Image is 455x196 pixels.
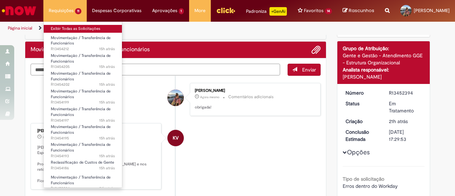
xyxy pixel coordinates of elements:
[200,95,219,99] time: 28/08/2025 09:59:06
[246,7,287,16] div: Padroniza
[37,129,156,133] div: [PERSON_NAME]
[194,7,205,14] span: More
[51,35,111,46] span: Movimentação / Transferência de Funcionários
[92,7,141,14] span: Despesas Corporativas
[304,7,323,14] span: Favoritos
[51,89,111,100] span: Movimentação / Transferência de Funcionários
[51,160,114,165] span: Reclassificação de Custos de Gente
[389,100,422,114] div: Em Tratamento
[44,123,122,138] a: Aberto R13454195 : Movimentação / Transferência de Funcionários
[99,64,115,69] span: 15h atrás
[99,82,115,87] time: 27/08/2025 18:46:28
[75,8,81,14] span: 11
[340,118,384,125] dt: Criação
[51,71,111,82] span: Movimentação / Transferência de Funcionários
[99,136,115,141] time: 27/08/2025 18:43:07
[340,100,384,107] dt: Status
[99,153,115,159] span: 15h atrás
[31,64,280,75] textarea: Digite sua mensagem aqui...
[195,105,313,110] p: obrigada!
[5,22,298,35] ul: Trilhas de página
[51,118,115,123] span: R13454197
[99,100,115,105] span: 15h atrás
[343,45,425,52] div: Grupo de Atribuição:
[200,95,219,99] span: Agora mesmo
[167,130,184,146] div: Karine Vieira
[340,89,384,96] dt: Número
[51,165,115,171] span: R13454186
[99,82,115,87] span: 15h atrás
[99,118,115,123] time: 27/08/2025 18:44:31
[269,7,287,16] p: +GenAi
[311,45,321,54] button: Adicionar anexos
[43,21,122,188] ul: Requisições
[340,128,384,143] dt: Conclusão Estimada
[51,175,111,186] span: Movimentação / Transferência de Funcionários
[343,52,425,66] div: Gente e Gestão - Atendimento GGE - Estrutura Organizacional
[1,4,37,18] img: ServiceNow
[99,186,115,191] span: 21h atrás
[99,100,115,105] time: 27/08/2025 18:45:37
[288,64,321,76] button: Enviar
[44,159,122,172] a: Aberto R13454186 : Reclassificação de Custos de Gente
[44,105,122,121] a: Aberto R13454197 : Movimentação / Transferência de Funcionários
[99,165,115,171] time: 27/08/2025 18:37:44
[325,8,332,14] span: 14
[99,64,115,69] time: 27/08/2025 18:47:12
[8,25,32,31] a: Página inicial
[31,47,150,53] h2: Movimentação / Transferência de Funcionários Histórico de tíquete
[51,82,115,88] span: R13454202
[389,118,408,125] time: 27/08/2025 13:19:45
[51,142,111,153] span: Movimentação / Transferência de Funcionários
[167,90,184,106] div: Gabriela Cerutti Ferreira
[302,67,316,73] span: Enviar
[44,174,122,189] a: Aberto R13452394 : Movimentação / Transferência de Funcionários
[49,7,74,14] span: Requisições
[389,89,422,96] div: R13452394
[179,8,184,14] span: 1
[51,124,111,135] span: Movimentação / Transferência de Funcionários
[51,153,115,159] span: R13454193
[51,64,115,70] span: R13454205
[44,25,122,33] a: Exibir Todas as Solicitações
[99,186,115,191] time: 27/08/2025 13:19:46
[152,7,177,14] span: Aprovações
[195,89,313,93] div: [PERSON_NAME]
[228,94,274,100] small: Comentários adicionais
[44,52,122,67] a: Aberto R13454205 : Movimentação / Transferência de Funcionários
[343,7,374,14] a: Rascunhos
[44,70,122,85] a: Aberto R13454202 : Movimentação / Transferência de Funcionários
[414,7,450,14] span: [PERSON_NAME]
[44,141,122,156] a: Aberto R13454193 : Movimentação / Transferência de Funcionários
[343,176,384,182] b: Tipo de solicitação
[44,34,122,49] a: Aberto R13454212 : Movimentação / Transferência de Funcionários
[37,145,156,184] p: [PERSON_NAME], Espero que você esteja bem!! 😊 Processo enviado, poderia validar por [PERSON_NAME]...
[99,118,115,123] span: 15h atrás
[99,46,115,52] time: 27/08/2025 18:50:21
[99,136,115,141] span: 15h atrás
[51,136,115,141] span: R13454195
[51,100,115,105] span: R13454199
[51,106,111,117] span: Movimentação / Transferência de Funcionários
[389,118,422,125] div: 27/08/2025 13:19:45
[51,46,115,52] span: R13454212
[389,128,422,143] div: [DATE] 17:29:53
[343,183,398,189] span: Erros dentro do Workday
[99,165,115,171] span: 15h atrás
[389,118,408,125] span: 21h atrás
[349,7,374,14] span: Rascunhos
[51,53,111,64] span: Movimentação / Transferência de Funcionários
[99,153,115,159] time: 27/08/2025 18:42:10
[216,5,235,16] img: click_logo_yellow_360x200.png
[43,135,55,139] time: 28/08/2025 09:49:02
[173,129,178,147] span: KV
[343,66,425,73] div: Analista responsável:
[343,73,425,80] div: [PERSON_NAME]
[99,46,115,52] span: 15h atrás
[51,186,115,191] span: R13452394
[43,135,55,139] span: 11m atrás
[44,88,122,103] a: Aberto R13454199 : Movimentação / Transferência de Funcionários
